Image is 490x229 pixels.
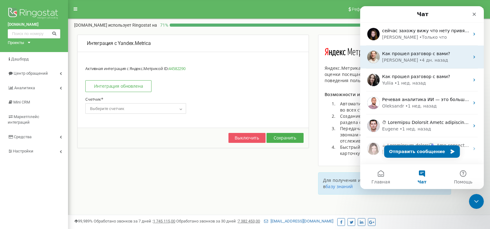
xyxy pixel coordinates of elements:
li: Создание в Яндекс.Метрике дополнительного раздела с отчетами “Звонки” [337,113,445,126]
span: Как прошел разговор с вами? [22,45,90,50]
label: Счетчик* [85,97,103,102]
li: Передача в Яндекс.Метрику данных по звонкам с динамически и статически отслеживаемых источников [337,126,445,144]
div: Проекты [8,40,24,46]
button: Чат [41,158,82,183]
u: 1 745 115,00 [153,219,175,223]
div: [PERSON_NAME] [22,28,58,34]
img: Profile image for Olga [7,136,19,149]
button: Сохранить [266,133,304,143]
input: Поиск по номеру [8,29,60,38]
span: Центр обращений [14,71,48,76]
button: Помощь [83,158,124,183]
img: Ringostat logo [8,6,60,22]
img: Profile image for Oleksandr [7,90,19,103]
button: Выключить [228,133,266,143]
span: Маркетплейс интеграций [8,114,39,125]
div: [PERSON_NAME] [22,51,58,57]
p: [DOMAIN_NAME] [74,22,157,28]
span: Аналитика [14,86,35,90]
p: Возможности интеграции: [325,91,445,98]
li: Автоматическое создание цели Ringostatcalls во всех стандартных отчетах Яндекс.Метрики [337,101,445,113]
p: 71 % [157,22,170,28]
button: Отправить сообщение [24,139,100,152]
u: 7 382 453,00 [238,219,260,223]
img: Profile image for Vladyslav [7,45,19,57]
div: [PERSON_NAME] [22,143,58,149]
a: [EMAIL_ADDRESS][DOMAIN_NAME] [264,219,333,223]
img: Profile image for Eugene [7,113,19,126]
span: Как прошел разговор с вами? [22,68,90,73]
img: Profile image for Yuliia [7,68,19,80]
a: базу знаний [326,183,353,189]
span: Выберите счетчик [87,104,184,113]
span: Чат [58,174,66,178]
span: сейчас захожу вижу что нету привязки . Сделал повторно, но опять слетает счетчик [22,22,218,27]
iframe: Intercom live chat [469,194,484,209]
span: Главная [11,174,30,178]
div: • Только что [59,28,87,34]
li: Быстрый переход с Яндекс.Метрики в карточку звонка [PERSON_NAME] [337,144,445,156]
div: • 1 нед. назад [45,97,76,103]
span: Выберите счетчик [85,103,186,114]
span: 99,989% [74,219,93,223]
iframe: Intercom live chat [360,6,484,189]
div: • 1 нед. назад [40,120,71,126]
span: Реферальная программа [352,7,403,12]
div: Oleksandr [22,97,44,103]
span: Обработано звонков за 7 дней : [94,219,175,223]
span: Обработано звонков за 30 дней : [176,219,260,223]
a: [DOMAIN_NAME] [8,22,60,28]
p: Для получения инструкции по интеграции перейдите в [323,177,446,190]
span: Средства [14,134,32,139]
span: Дашборд [11,57,29,61]
a: Интеграция обновлена [85,80,151,92]
p: Интеграция с Yandex.Metrica [87,40,299,47]
div: Yuliia [22,74,33,80]
span: использует Ringostat на [108,23,157,28]
span: Настройки [13,149,33,153]
div: Яндекс.Метрика — сервис, предназначенный для оценки посещаемости веб-сайтов, и анализа поведения ... [325,65,445,84]
span: Mini CRM [13,100,30,104]
span: Помощь [94,174,112,178]
span: Активная интеграция с Яндекс.Метрикой ID: [85,66,168,71]
img: image [325,47,373,57]
div: • 4 дн. назад [59,51,88,57]
p: 44582290 [85,66,301,77]
div: • 1 нед. назад [34,74,66,80]
div: Eugene [22,120,38,126]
